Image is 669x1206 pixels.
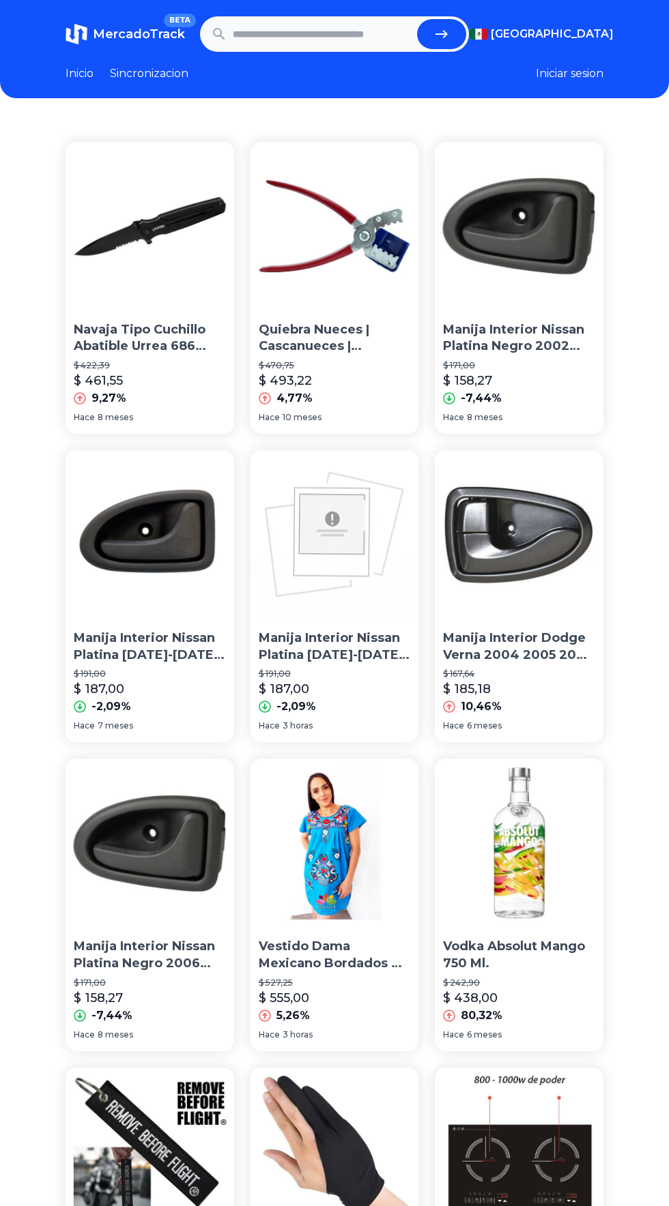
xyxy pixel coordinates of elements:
[259,630,411,664] p: Manija Interior Nissan Platina [DATE]-[DATE] Der Rng
[74,321,226,355] p: Navaja Tipo Cuchillo Abatible Urrea 686 32802666
[259,371,312,390] p: $ 493,22
[443,630,595,664] p: Manija Interior Dodge Verna 2004 2005 2006 Gris Del/tra Izq
[74,371,123,390] p: $ 461,55
[443,679,491,698] p: $ 185,18
[443,720,464,731] span: Hace
[435,450,603,619] img: Manija Interior Dodge Verna 2004 2005 2006 Gris Del/tra Izq
[443,412,464,423] span: Hace
[91,390,126,407] p: 9,27%
[74,668,226,679] p: $ 191,00
[74,630,226,664] p: Manija Interior Nissan Platina [DATE]-[DATE] Der Rng
[435,759,603,927] img: Vodka Absolut Mango 750 Ml.
[259,977,411,988] p: $ 527,25
[93,27,185,42] span: MercadoTrack
[467,1029,502,1040] span: 6 meses
[283,412,322,423] span: 10 meses
[251,450,419,742] a: Manija Interior Nissan Platina 2000-2007 Der RngManija Interior Nissan Platina [DATE]-[DATE] Der ...
[443,360,595,371] p: $ 171,00
[469,29,488,40] img: Mexico
[251,759,419,927] img: Vestido Dama Mexicano Bordados A Mano Artesanal Tipico
[251,759,419,1050] a: Vestido Dama Mexicano Bordados A Mano Artesanal TipicoVestido Dama Mexicano Bordados A Mano Artes...
[283,720,313,731] span: 3 horas
[74,988,123,1008] p: $ 158,27
[461,698,502,715] p: 10,46%
[91,698,131,715] p: -2,09%
[66,23,185,45] a: MercadoTrackBETA
[98,1029,133,1040] span: 8 meses
[259,938,411,972] p: Vestido Dama Mexicano Bordados A Mano Artesanal Tipico
[164,14,196,27] span: BETA
[74,720,95,731] span: Hace
[66,142,234,434] a: Navaja Tipo Cuchillo Abatible Urrea 686 32802666Navaja Tipo Cuchillo Abatible Urrea 686 32802666$...
[443,938,595,972] p: Vodka Absolut Mango 750 Ml.
[461,1008,502,1024] p: 80,32%
[467,720,502,731] span: 6 meses
[74,360,226,371] p: $ 422,39
[443,977,595,988] p: $ 242,90
[98,412,133,423] span: 8 meses
[66,142,234,310] img: Navaja Tipo Cuchillo Abatible Urrea 686 32802666
[259,720,280,731] span: Hace
[276,1008,310,1024] p: 5,26%
[74,938,226,972] p: Manija Interior Nissan Platina Negro 2006 2007 2008 2009
[259,988,309,1008] p: $ 555,00
[443,321,595,355] p: Manija Interior Nissan Platina Negro 2002 2003 2004 2005
[74,1029,95,1040] span: Hace
[251,450,419,619] img: Manija Interior Nissan Platina 2000-2007 Der Rng
[443,1029,464,1040] span: Hace
[251,142,419,310] img: Quiebra Nueces | Cascanueces | Pinza Para Nuez 31000010
[110,65,188,82] a: Sincronizacion
[66,450,234,742] a: Manija Interior Nissan Platina 2000-2007 Der RngManija Interior Nissan Platina [DATE]-[DATE] Der ...
[259,321,411,355] p: Quiebra Nueces | Cascanueces | [GEOGRAPHIC_DATA] 31000010
[435,759,603,1050] a: Vodka Absolut Mango 750 Ml.Vodka Absolut Mango 750 Ml.$ 242,90$ 438,0080,32%Hace6 meses
[91,1008,132,1024] p: -7,44%
[435,450,603,742] a: Manija Interior Dodge Verna 2004 2005 2006 Gris Del/tra IzqManija Interior Dodge Verna 2004 2005 ...
[469,26,603,42] button: [GEOGRAPHIC_DATA]
[259,1029,280,1040] span: Hace
[66,23,87,45] img: MercadoTrack
[276,390,313,407] p: 4,77%
[66,65,94,82] a: Inicio
[66,759,234,927] img: Manija Interior Nissan Platina Negro 2006 2007 2008 2009
[443,668,595,679] p: $ 167,64
[536,65,603,82] button: Iniciar sesion
[283,1029,313,1040] span: 3 horas
[467,412,502,423] span: 8 meses
[74,977,226,988] p: $ 171,00
[259,412,280,423] span: Hace
[259,679,309,698] p: $ 187,00
[461,390,502,407] p: -7,44%
[251,142,419,434] a: Quiebra Nueces | Cascanueces | Pinza Para Nuez 31000010Quiebra Nueces | Cascanueces | [GEOGRAPHIC...
[491,26,614,42] span: [GEOGRAPHIC_DATA]
[66,759,234,1050] a: Manija Interior Nissan Platina Negro 2006 2007 2008 2009Manija Interior Nissan Platina Negro 2006...
[66,450,234,619] img: Manija Interior Nissan Platina 2000-2007 Der Rng
[74,679,124,698] p: $ 187,00
[443,371,492,390] p: $ 158,27
[435,142,603,310] img: Manija Interior Nissan Platina Negro 2002 2003 2004 2005
[259,668,411,679] p: $ 191,00
[435,142,603,434] a: Manija Interior Nissan Platina Negro 2002 2003 2004 2005Manija Interior Nissan Platina Negro 2002...
[276,698,316,715] p: -2,09%
[259,360,411,371] p: $ 470,75
[98,720,133,731] span: 7 meses
[74,412,95,423] span: Hace
[443,988,498,1008] p: $ 438,00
